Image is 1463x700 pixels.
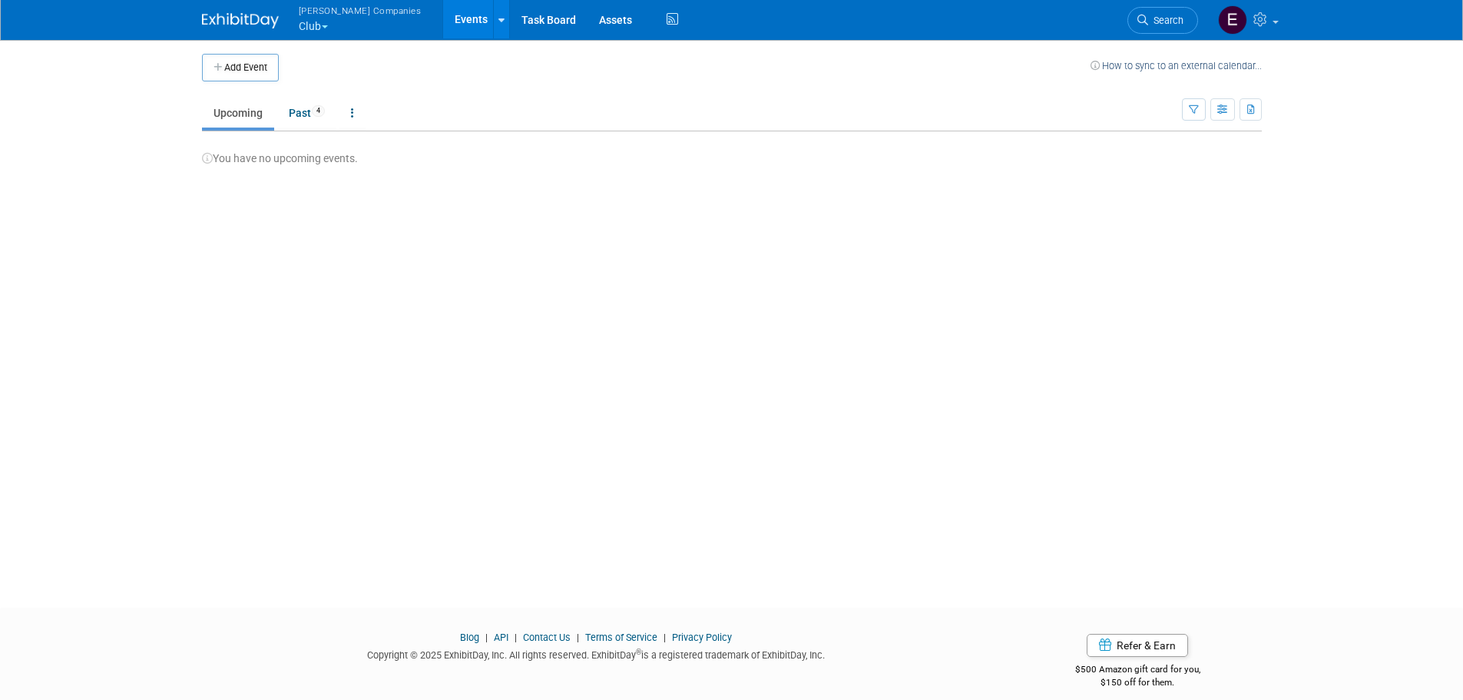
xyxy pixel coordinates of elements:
[460,632,479,643] a: Blog
[1127,7,1198,34] a: Search
[202,54,279,81] button: Add Event
[523,632,571,643] a: Contact Us
[511,632,521,643] span: |
[202,13,279,28] img: ExhibitDay
[1218,5,1247,35] img: Emily Mooney
[312,105,325,117] span: 4
[573,632,583,643] span: |
[585,632,657,643] a: Terms of Service
[202,152,358,164] span: You have no upcoming events.
[1091,60,1262,71] a: How to sync to an external calendar...
[672,632,732,643] a: Privacy Policy
[299,2,422,18] span: [PERSON_NAME] Companies
[660,632,670,643] span: |
[1148,15,1183,26] span: Search
[277,98,336,128] a: Past4
[202,645,991,662] div: Copyright © 2025 ExhibitDay, Inc. All rights reserved. ExhibitDay is a registered trademark of Ex...
[1087,634,1188,657] a: Refer & Earn
[636,648,641,656] sup: ®
[494,632,508,643] a: API
[202,98,274,128] a: Upcoming
[482,632,492,643] span: |
[1014,653,1262,688] div: $500 Amazon gift card for you,
[1014,676,1262,689] div: $150 off for them.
